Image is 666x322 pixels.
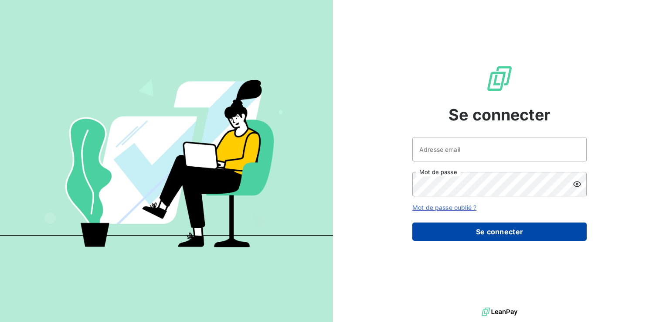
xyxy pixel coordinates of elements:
input: placeholder [412,137,587,161]
img: logo [482,305,517,319]
a: Mot de passe oublié ? [412,204,476,211]
span: Se connecter [449,103,550,127]
img: Logo LeanPay [486,65,513,92]
button: Se connecter [412,223,587,241]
